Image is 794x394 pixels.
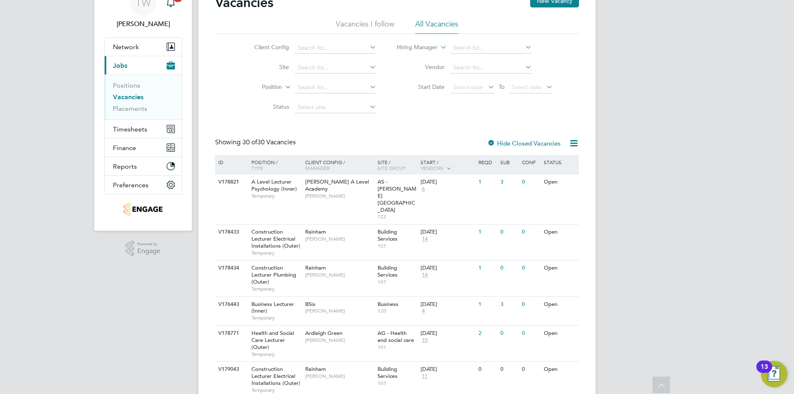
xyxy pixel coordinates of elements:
[498,326,520,341] div: 0
[542,174,578,190] div: Open
[105,138,182,157] button: Finance
[761,361,787,387] button: Open Resource Center, 13 new notifications
[476,297,498,312] div: 1
[498,224,520,240] div: 0
[305,365,326,373] span: Rainham
[421,186,426,193] span: 6
[498,155,520,169] div: Sub
[542,155,578,169] div: Status
[251,330,294,351] span: Health and Social Care Lecturer (Outer)
[104,203,182,216] a: Go to home page
[305,193,373,199] span: [PERSON_NAME]
[421,308,426,315] span: 4
[520,174,541,190] div: 0
[419,155,476,176] div: Start /
[378,228,397,242] span: Building Services
[378,165,406,171] span: Site Group
[542,362,578,377] div: Open
[305,228,326,235] span: Rainham
[251,178,297,192] span: A Level Lecturer Psychology (Inner)
[476,155,498,169] div: Reqd
[397,63,445,71] label: Vendor
[498,260,520,276] div: 0
[542,224,578,240] div: Open
[542,260,578,276] div: Open
[105,74,182,119] div: Jobs
[498,174,520,190] div: 3
[520,260,541,276] div: 0
[421,165,444,171] span: Vendors
[421,179,474,186] div: [DATE]
[105,176,182,194] button: Preferences
[421,301,474,308] div: [DATE]
[421,236,429,243] span: 14
[305,373,373,380] span: [PERSON_NAME]
[375,155,419,175] div: Site /
[303,155,375,175] div: Client Config /
[498,362,520,377] div: 0
[137,241,160,248] span: Powered by
[251,250,301,256] span: Temporary
[105,38,182,56] button: Network
[450,42,532,54] input: Search for...
[216,260,245,276] div: V178434
[336,19,395,34] li: Vacancies I follow
[113,105,147,112] a: Placements
[305,337,373,344] span: [PERSON_NAME]
[242,138,257,146] span: 30 of
[216,155,245,169] div: ID
[305,330,342,337] span: Ardleigh Green
[251,365,300,387] span: Construction Lecturer Electrical Installations (Outer)
[305,272,373,278] span: [PERSON_NAME]
[761,367,768,377] div: 13
[421,265,474,272] div: [DATE]
[242,63,289,71] label: Site
[113,162,137,170] span: Reports
[397,83,445,91] label: Start Date
[453,84,483,91] span: Select date
[305,178,369,192] span: [PERSON_NAME] A Level Academy
[378,344,417,351] span: 101
[242,43,289,51] label: Client Config
[476,362,498,377] div: 0
[390,43,438,52] label: Hiring Manager
[251,286,301,292] span: Temporary
[542,326,578,341] div: Open
[245,155,303,175] div: Position /
[421,272,429,279] span: 14
[305,308,373,314] span: [PERSON_NAME]
[378,213,417,220] span: 122
[113,43,139,51] span: Network
[378,308,417,314] span: 120
[215,138,297,147] div: Showing
[295,102,376,113] input: Select one
[305,264,326,271] span: Rainham
[476,174,498,190] div: 1
[126,241,161,256] a: Powered byEngage
[520,224,541,240] div: 0
[378,279,417,285] span: 107
[124,203,162,216] img: jambo-logo-retina.png
[137,248,160,255] span: Engage
[251,301,294,315] span: Business Lecturer (Inner)
[520,155,541,169] div: Conf
[305,165,330,171] span: Manager
[251,165,263,171] span: Type
[476,224,498,240] div: 1
[496,81,507,92] span: To
[113,81,140,89] a: Positions
[105,120,182,138] button: Timesheets
[378,178,416,213] span: AS - [PERSON_NAME][GEOGRAPHIC_DATA]
[421,337,429,344] span: 10
[378,380,417,387] span: 107
[295,62,376,74] input: Search for...
[295,82,376,93] input: Search for...
[421,229,474,236] div: [DATE]
[421,366,474,373] div: [DATE]
[242,103,289,110] label: Status
[105,56,182,74] button: Jobs
[251,193,301,199] span: Temporary
[251,351,301,358] span: Temporary
[216,297,245,312] div: V176443
[216,224,245,240] div: V178433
